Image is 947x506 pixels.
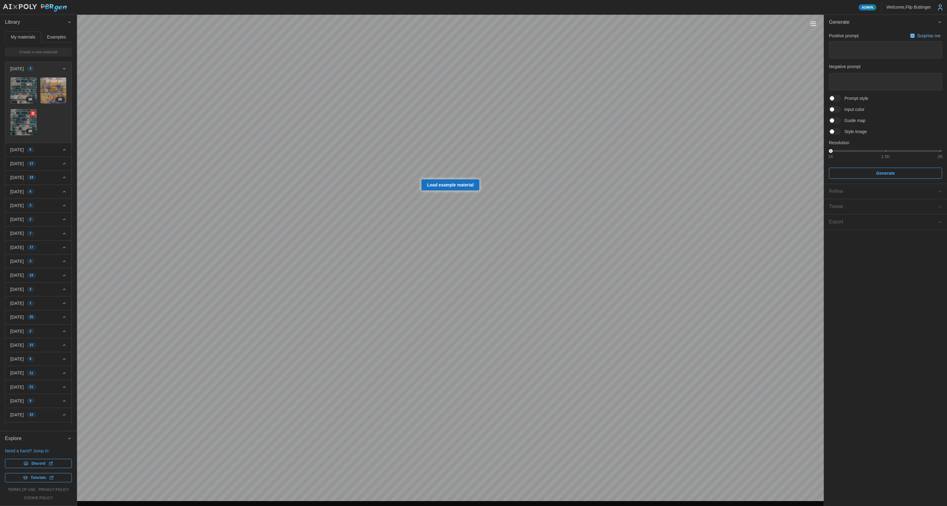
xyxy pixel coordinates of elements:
span: Refine [829,184,937,199]
button: [DATE]26 [5,422,72,436]
span: 17 [30,245,33,250]
p: [DATE] [10,384,24,390]
p: [DATE] [10,189,24,195]
button: Generate [829,168,942,179]
p: [DATE] [10,426,24,432]
button: [DATE]3 [5,255,72,268]
span: Guide map [841,117,865,124]
img: eGSa24dwAkvxh576m6tp [40,77,67,104]
p: [DATE] [10,272,24,278]
span: 15 [30,343,33,348]
button: [DATE]10 [5,408,72,422]
button: [DATE]35 [5,310,72,324]
span: Discord [31,459,45,468]
p: [DATE] [10,147,24,153]
span: 1 [30,301,31,306]
button: [DATE]13 [5,157,72,170]
span: 21 [30,385,33,390]
a: Load example material [421,179,480,190]
a: cookie policy [24,496,53,501]
span: Load example material [427,180,474,190]
span: Admin [862,5,873,10]
p: [DATE] [10,216,24,222]
button: Export [824,214,947,230]
button: [DATE]6 [5,352,72,366]
span: Library [5,15,67,30]
div: [DATE]3 [5,75,72,143]
span: 2 K [28,129,32,134]
p: [DATE] [10,258,24,264]
p: [DATE] [10,370,24,376]
span: Tweak [829,199,937,214]
span: 6 [30,147,31,152]
span: Input color [841,106,864,112]
span: Style image [841,129,867,135]
span: Tutorials [31,473,46,482]
p: [DATE] [10,202,24,209]
button: [DATE]15 [5,338,72,352]
span: 18 [30,175,33,180]
p: Resolution [829,140,942,146]
a: Create a new material [5,47,72,57]
span: 3 [30,203,31,208]
button: Tweak [824,199,947,214]
div: Generate [824,30,947,184]
span: 6 [30,357,31,361]
button: [DATE]18 [5,171,72,184]
span: 2 [30,329,31,334]
a: privacy policy [39,487,69,492]
span: 35 [30,315,33,320]
p: Surprise me [917,33,942,39]
p: [DATE] [10,286,24,292]
button: [DATE]6 [5,185,72,198]
span: Generate [829,15,937,30]
a: HgPd82pVcrPSz9oc393O2K [10,77,37,104]
span: 3 [30,259,31,264]
button: [DATE]6 [5,143,72,157]
p: [DATE] [10,161,24,167]
button: [DATE]2 [5,213,72,226]
button: [DATE]2 [5,324,72,338]
button: [DATE]9 [5,394,72,408]
p: Positive prompt [829,33,859,39]
a: F6axbFr6wgelazAYF0pA2K [10,109,37,136]
a: terms of use [8,487,35,492]
p: [DATE] [10,66,24,72]
span: Generate [876,168,895,178]
img: HgPd82pVcrPSz9oc393O [10,77,37,104]
p: [DATE] [10,244,24,251]
button: [DATE]19 [5,268,72,282]
a: eGSa24dwAkvxh576m6tp2K [40,77,67,104]
span: 2 [30,217,31,222]
p: [DATE] [10,300,24,306]
span: Explore [5,431,67,446]
a: Discord [5,459,72,468]
span: 2 K [58,97,62,102]
button: [DATE]7 [5,226,72,240]
p: [DATE] [10,174,24,181]
span: 11 [30,371,33,376]
a: Tutorials [5,473,72,482]
button: [DATE]17 [5,241,72,254]
span: Prompt style [841,95,868,101]
p: Negative prompt [829,63,942,70]
p: [DATE] [10,314,24,320]
p: Need a hand? Jump in: [5,448,72,454]
span: Export [829,214,937,230]
p: [DATE] [10,412,24,418]
button: [DATE]1 [5,296,72,310]
button: Toggle viewport controls [809,19,818,28]
button: [DATE]11 [5,366,72,380]
img: AIxPoly PBRgen [2,4,67,12]
span: 6 [30,189,31,194]
p: [DATE] [10,342,24,348]
span: 10 [30,412,33,417]
p: Welcome, Flip Buttinger [887,4,931,10]
span: 13 [30,161,33,166]
button: Refine [824,184,947,199]
span: 3 [30,66,31,71]
span: 2 K [28,97,32,102]
img: F6axbFr6wgelazAYF0pA [10,109,37,135]
p: [DATE] [10,328,24,334]
button: [DATE]3 [5,62,72,75]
